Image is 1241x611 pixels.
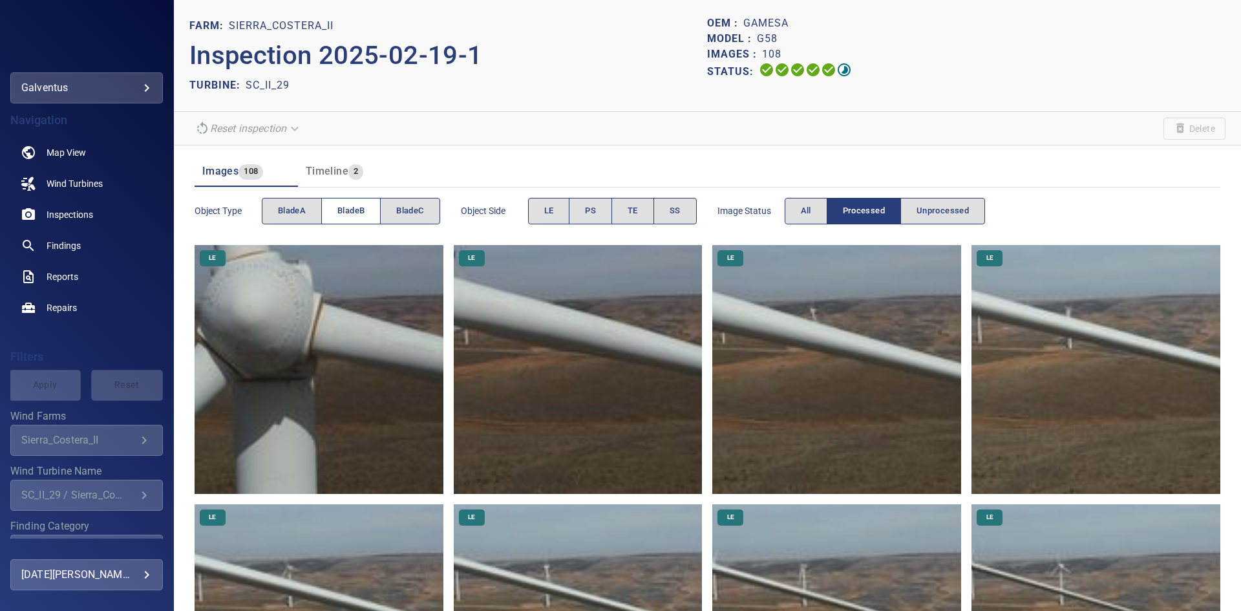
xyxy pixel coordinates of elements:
[380,198,440,224] button: bladeC
[801,204,811,219] span: All
[569,198,612,224] button: PS
[611,198,654,224] button: TE
[707,16,743,31] p: OEM :
[210,122,286,134] em: Reset inspection
[195,204,262,217] span: Object type
[528,198,570,224] button: LE
[757,31,778,47] p: G58
[10,199,163,230] a: inspections noActive
[189,78,246,93] p: TURBINE:
[900,198,985,224] button: Unprocessed
[785,198,986,224] div: imageStatus
[460,253,483,263] span: LE
[585,204,596,219] span: PS
[262,198,440,224] div: objectType
[47,146,86,159] span: Map View
[10,466,163,477] label: Wind Turbine Name
[10,521,163,531] label: Finding Category
[461,204,528,217] span: Object Side
[321,198,381,224] button: bladeB
[262,198,322,224] button: bladeA
[790,62,805,78] svg: Selecting 100%
[189,117,307,140] div: Reset inspection
[979,513,1001,522] span: LE
[201,253,224,263] span: LE
[246,78,290,93] p: SC_II_29
[47,177,103,190] span: Wind Turbines
[201,513,224,522] span: LE
[202,165,239,177] span: Images
[821,62,836,78] svg: Matching 100%
[670,204,681,219] span: SS
[762,47,781,62] p: 108
[719,513,742,522] span: LE
[743,16,789,31] p: Gamesa
[10,350,163,363] h4: Filters
[10,535,163,566] div: Finding Category
[47,239,81,252] span: Findings
[805,62,821,78] svg: ML Processing 100%
[10,425,163,456] div: Wind Farms
[337,204,365,219] span: bladeB
[348,164,363,179] span: 2
[47,208,93,221] span: Inspections
[189,18,229,34] p: FARM:
[239,164,263,179] span: 108
[10,292,163,323] a: repairs noActive
[21,434,136,446] div: Sierra_Costera_II
[189,117,307,140] div: Unable to reset the inspection due to your user permissions
[21,78,152,98] div: galventus
[47,270,78,283] span: Reports
[278,204,306,219] span: bladeA
[528,198,697,224] div: objectSide
[707,62,759,81] p: Status:
[774,62,790,78] svg: Data Formatted 100%
[10,261,163,292] a: reports noActive
[52,32,122,45] img: galventus-logo
[47,301,77,314] span: Repairs
[979,253,1001,263] span: LE
[827,198,901,224] button: Processed
[836,62,852,78] svg: Classification 88%
[653,198,697,224] button: SS
[21,564,152,585] div: [DATE][PERSON_NAME]
[719,253,742,263] span: LE
[229,18,334,34] p: Sierra_Costera_II
[717,204,785,217] span: Image Status
[10,480,163,511] div: Wind Turbine Name
[10,72,163,103] div: galventus
[759,62,774,78] svg: Uploading 100%
[707,31,757,47] p: Model :
[396,204,423,219] span: bladeC
[917,204,969,219] span: Unprocessed
[785,198,827,224] button: All
[306,165,348,177] span: Timeline
[628,204,638,219] span: TE
[10,137,163,168] a: map noActive
[707,47,762,62] p: Images :
[1163,118,1225,140] span: Unable to delete the inspection due to your user permissions
[189,36,708,75] p: Inspection 2025-02-19-1
[21,489,136,501] div: SC_II_29 / Sierra_Costera_II
[10,168,163,199] a: windturbines noActive
[460,513,483,522] span: LE
[10,114,163,127] h4: Navigation
[843,204,885,219] span: Processed
[10,230,163,261] a: findings noActive
[544,204,554,219] span: LE
[10,411,163,422] label: Wind Farms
